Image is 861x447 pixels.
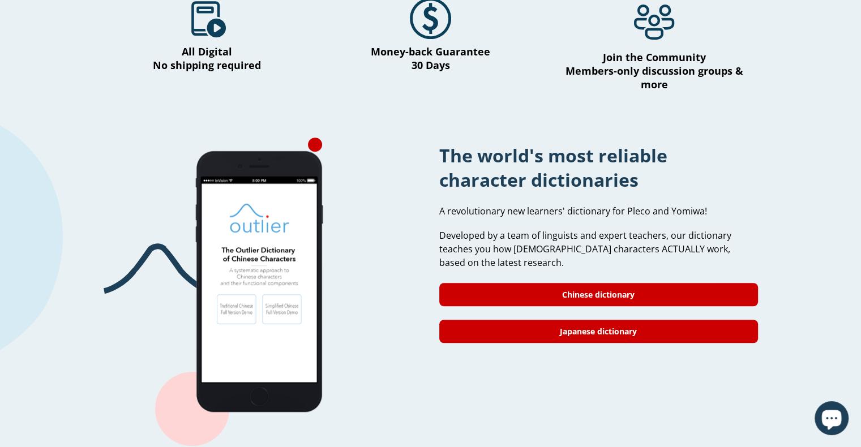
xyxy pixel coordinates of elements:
span: A revolutionary new learners' dictionary for Pleco and Yomiwa! [439,205,707,217]
a: Chinese dictionary [439,283,758,306]
h4: Join the Community Members-only discussion groups & more [551,50,757,91]
span: Developed by a team of linguists and expert teachers, our dictionary teaches you how [DEMOGRAPHIC... [439,229,731,269]
h4: All Digital No shipping required [104,45,310,72]
h4: Money-back Guarantee 30 Days [327,45,534,72]
inbox-online-store-chat: Shopify online store chat [811,401,852,438]
h1: The world's most reliable character dictionaries [439,143,758,192]
a: Japanese dictionary [439,320,758,343]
